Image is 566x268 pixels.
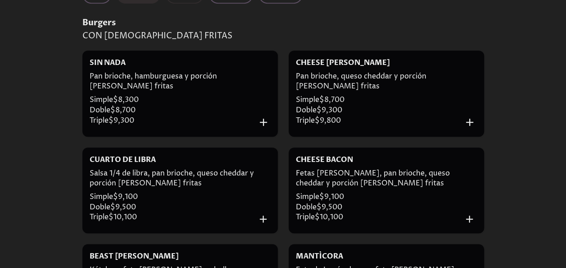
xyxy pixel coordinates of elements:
p: Simple $ 9,100 [90,192,257,202]
p: Doble $ 8,700 [90,105,257,116]
p: Simple $ 8,700 [296,95,463,105]
p: Fetas [PERSON_NAME], pan brioche, queso cheddar y porción [PERSON_NAME] fritas [296,168,463,192]
p: CON [DEMOGRAPHIC_DATA] FRITAS [82,30,484,42]
h4: CHEESE BACON [296,155,353,165]
button: Añadir al carrito [462,115,476,129]
button: Añadir al carrito [256,212,270,226]
h4: SIN NADA [90,58,126,68]
p: Doble $ 9,300 [296,105,463,116]
p: Salsa 1/4 de libra, pan brioche, queso cheddar y porción [PERSON_NAME] fritas [90,168,257,192]
p: Pan brioche, queso cheddar y porción [PERSON_NAME] fritas [296,71,463,95]
h4: CUARTO DE LIBRA [90,155,156,165]
p: Triple $ 10,100 [90,212,257,222]
p: Triple $ 9,800 [296,116,463,126]
h4: BEAST [PERSON_NAME] [90,251,179,261]
p: Triple $ 10,100 [296,212,463,222]
p: Pan brioche, hamburguesa y porción [PERSON_NAME] fritas [90,71,257,95]
p: Triple $ 9,300 [90,116,257,126]
h4: CHEESE [PERSON_NAME] [296,58,390,68]
p: Doble $ 9,500 [296,202,463,213]
h3: Burgers [82,17,484,28]
p: Simple $ 8,300 [90,95,257,105]
h4: MANTÍCORA [296,251,343,261]
p: Simple $ 9,100 [296,192,463,202]
button: Añadir al carrito [462,212,476,226]
button: Añadir al carrito [256,115,270,129]
p: Doble $ 9,500 [90,202,257,213]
